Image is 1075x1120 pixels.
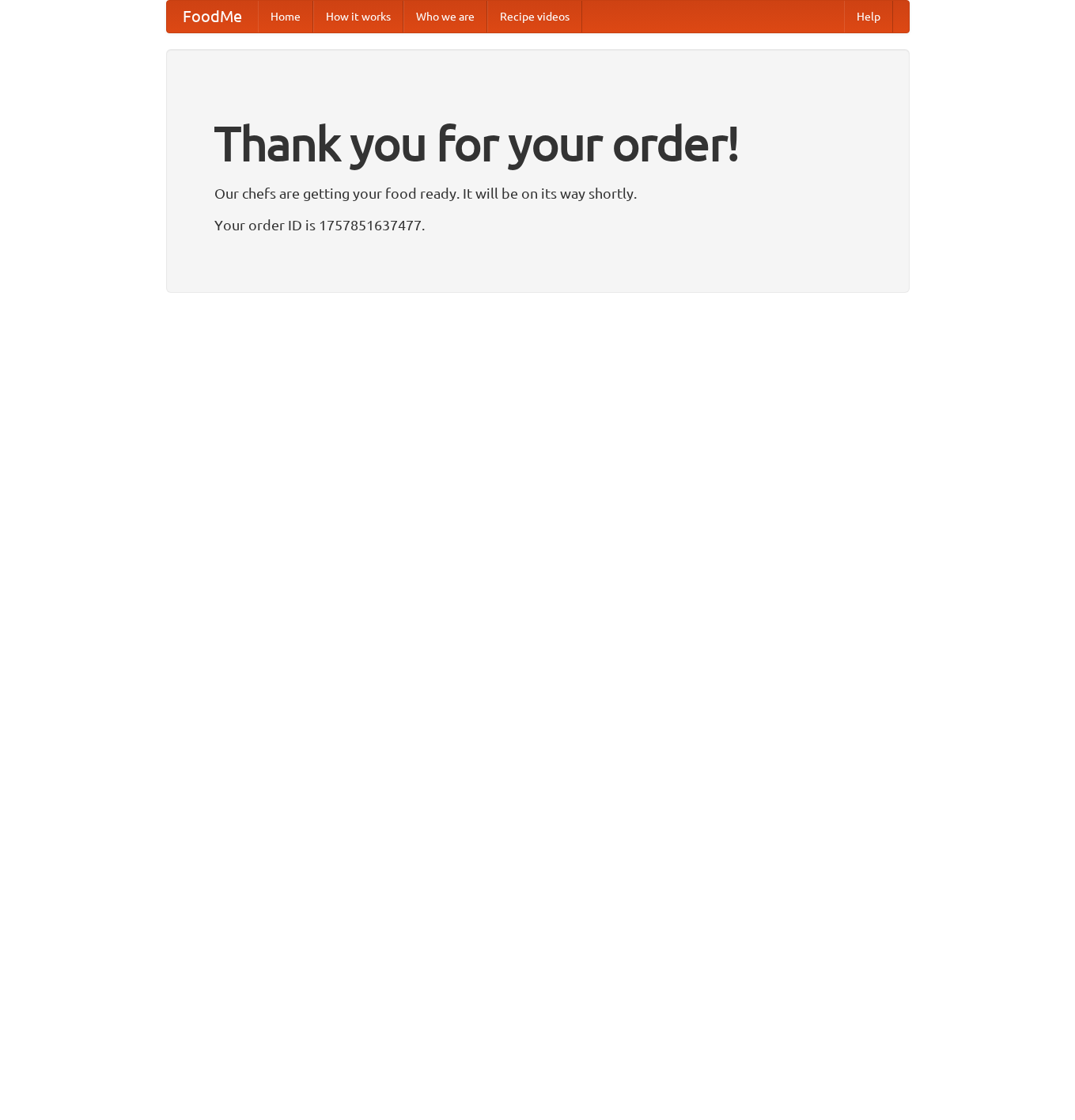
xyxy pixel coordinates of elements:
a: Recipe videos [487,1,582,32]
a: How it works [313,1,403,32]
a: FoodMe [167,1,258,32]
a: Home [258,1,313,32]
h1: Thank you for your order! [214,105,861,181]
a: Who we are [403,1,487,32]
p: Your order ID is 1757851637477. [214,213,861,237]
p: Our chefs are getting your food ready. It will be on its way shortly. [214,181,861,205]
a: Help [844,1,893,32]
